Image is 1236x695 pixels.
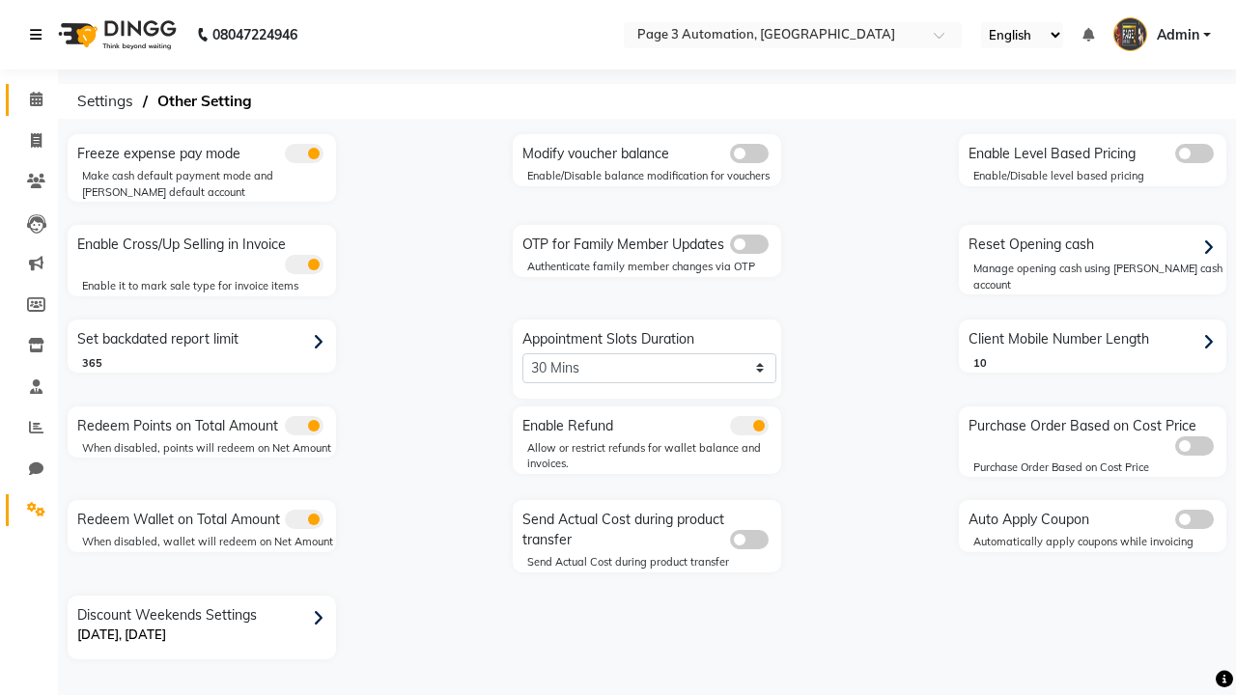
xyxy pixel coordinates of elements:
div: Enable Refund [518,411,781,436]
div: Reset Opening cash [964,230,1227,261]
span: Settings [68,84,143,119]
b: 08047224946 [212,8,297,62]
div: Allow or restrict refunds for wallet balance and invoices. [527,440,781,472]
div: Manage opening cash using [PERSON_NAME] cash account [973,261,1227,292]
img: logo [49,8,182,62]
div: 365 [82,355,336,372]
div: Send Actual Cost during product transfer [527,554,781,570]
div: Automatically apply coupons while invoicing [973,534,1227,550]
span: Admin [1157,25,1199,45]
div: Modify voucher balance [518,139,781,164]
div: Enable/Disable balance modification for vouchers [527,168,781,184]
div: Purchase Order Based on Cost Price [973,459,1227,476]
div: Enable Level Based Pricing [964,139,1227,164]
p: [DATE], [DATE] [77,625,331,645]
div: OTP for Family Member Updates [518,230,781,255]
div: Enable Cross/Up Selling in Invoice [72,230,336,274]
div: Discount Weekends Settings [72,600,336,660]
div: Authenticate family member changes via OTP [527,259,781,275]
div: When disabled, points will redeem on Net Amount [82,440,336,457]
div: Send Actual Cost during product transfer [518,505,781,550]
div: Enable/Disable level based pricing [973,168,1227,184]
div: When disabled, wallet will redeem on Net Amount [82,534,336,550]
div: Client Mobile Number Length [964,324,1227,355]
div: Enable it to mark sale type for invoice items [82,278,336,294]
div: Freeze expense pay mode [72,139,336,164]
div: 10 [973,355,1227,372]
div: Auto Apply Coupon [964,505,1227,530]
div: Redeem Wallet on Total Amount [72,505,336,530]
div: Appointment Slots Duration [518,324,781,383]
span: Other Setting [148,84,262,119]
div: Make cash default payment mode and [PERSON_NAME] default account [82,168,336,200]
img: Admin [1113,17,1147,51]
div: Set backdated report limit [72,324,336,355]
div: Purchase Order Based on Cost Price [964,411,1227,456]
div: Redeem Points on Total Amount [72,411,336,436]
